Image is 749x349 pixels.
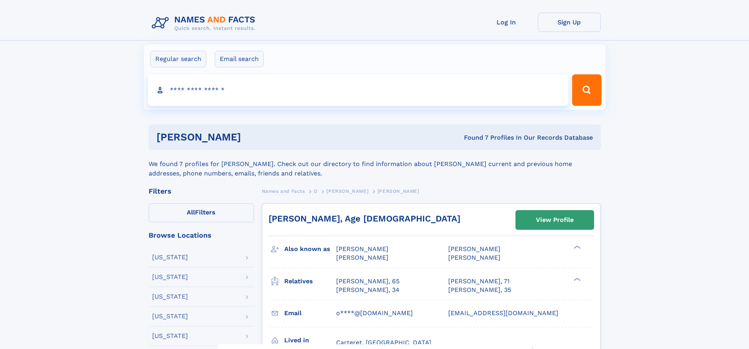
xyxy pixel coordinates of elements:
[149,232,254,239] div: Browse Locations
[150,51,206,67] label: Regular search
[314,188,318,194] span: O
[572,245,581,250] div: ❯
[152,313,188,319] div: [US_STATE]
[326,186,368,196] a: [PERSON_NAME]
[336,277,399,286] a: [PERSON_NAME], 65
[152,333,188,339] div: [US_STATE]
[149,13,262,34] img: Logo Names and Facts
[284,334,336,347] h3: Lived in
[448,245,501,253] span: [PERSON_NAME]
[215,51,264,67] label: Email search
[149,150,601,178] div: We found 7 profiles for [PERSON_NAME]. Check out our directory to find information about [PERSON_...
[284,307,336,320] h3: Email
[152,294,188,300] div: [US_STATE]
[284,242,336,256] h3: Also known as
[152,254,188,260] div: [US_STATE]
[149,203,254,222] label: Filters
[149,188,254,195] div: Filters
[516,211,594,229] a: View Profile
[538,13,601,32] a: Sign Up
[336,245,388,253] span: [PERSON_NAME]
[336,254,388,261] span: [PERSON_NAME]
[448,309,558,317] span: [EMAIL_ADDRESS][DOMAIN_NAME]
[187,209,195,216] span: All
[536,211,574,229] div: View Profile
[475,13,538,32] a: Log In
[448,277,510,286] a: [PERSON_NAME], 71
[314,186,318,196] a: O
[148,74,569,106] input: search input
[326,188,368,194] span: [PERSON_NAME]
[269,214,460,223] a: [PERSON_NAME], Age [DEMOGRAPHIC_DATA]
[377,188,420,194] span: [PERSON_NAME]
[448,286,511,294] a: [PERSON_NAME], 35
[336,339,431,346] span: Carteret, [GEOGRAPHIC_DATA]
[352,133,593,142] div: Found 7 Profiles In Our Records Database
[336,286,399,294] a: [PERSON_NAME], 34
[448,254,501,261] span: [PERSON_NAME]
[572,277,581,282] div: ❯
[262,186,305,196] a: Names and Facts
[572,74,601,106] button: Search Button
[152,274,188,280] div: [US_STATE]
[156,132,353,142] h1: [PERSON_NAME]
[284,275,336,288] h3: Relatives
